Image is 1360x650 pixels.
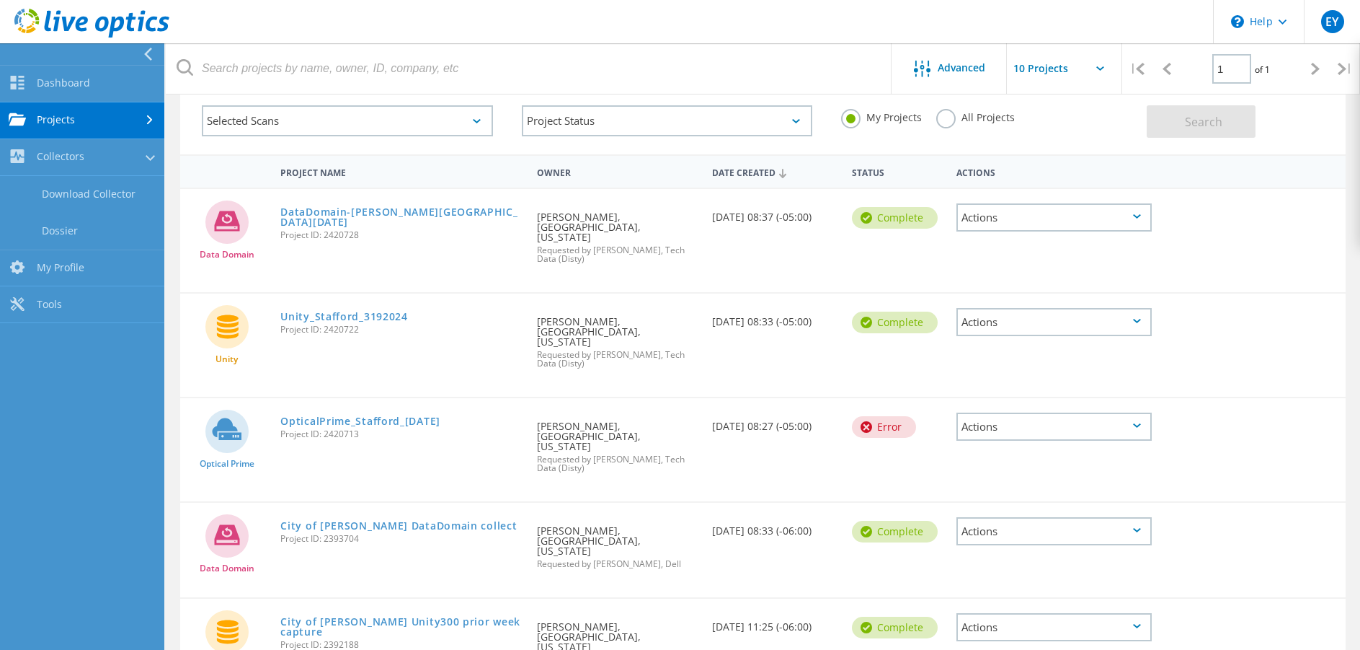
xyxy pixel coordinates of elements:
[530,294,705,382] div: [PERSON_NAME], [GEOGRAPHIC_DATA], [US_STATE]
[280,430,523,439] span: Project ID: 2420713
[280,207,523,227] a: DataDomain-[PERSON_NAME][GEOGRAPHIC_DATA][DATE]
[537,560,698,568] span: Requested by [PERSON_NAME], Dell
[852,312,938,333] div: Complete
[1185,114,1222,130] span: Search
[537,351,698,368] span: Requested by [PERSON_NAME], Tech Data (Disty)
[280,231,523,240] span: Project ID: 2420728
[1231,15,1244,28] svg: \n
[280,641,523,649] span: Project ID: 2392188
[537,455,698,473] span: Requested by [PERSON_NAME], Tech Data (Disty)
[537,246,698,263] span: Requested by [PERSON_NAME], Tech Data (Disty)
[705,189,845,237] div: [DATE] 08:37 (-05:00)
[852,416,916,438] div: Error
[956,203,1152,232] div: Actions
[936,109,1015,123] label: All Projects
[522,105,813,136] div: Project Status
[705,398,845,446] div: [DATE] 08:27 (-05:00)
[705,158,845,185] div: Date Created
[280,312,407,322] a: Unity_Stafford_3192024
[166,43,892,94] input: Search projects by name, owner, ID, company, etc
[530,398,705,487] div: [PERSON_NAME], [GEOGRAPHIC_DATA], [US_STATE]
[852,521,938,543] div: Complete
[280,617,523,637] a: City of [PERSON_NAME] Unity300 prior week capture
[530,189,705,278] div: [PERSON_NAME], [GEOGRAPHIC_DATA], [US_STATE]
[1255,63,1270,76] span: of 1
[1147,105,1255,138] button: Search
[705,294,845,341] div: [DATE] 08:33 (-05:00)
[956,413,1152,441] div: Actions
[202,105,493,136] div: Selected Scans
[1122,43,1152,95] div: |
[956,517,1152,545] div: Actions
[852,617,938,638] div: Complete
[273,158,530,185] div: Project Name
[280,416,440,426] a: OpticalPrime_Stafford_[DATE]
[1330,43,1360,95] div: |
[215,355,238,364] span: Unity
[841,109,922,123] label: My Projects
[938,63,985,73] span: Advanced
[200,460,254,468] span: Optical Prime
[280,535,523,543] span: Project ID: 2393704
[845,158,950,185] div: Status
[530,503,705,583] div: [PERSON_NAME], [GEOGRAPHIC_DATA], [US_STATE]
[530,158,705,185] div: Owner
[956,613,1152,641] div: Actions
[705,503,845,550] div: [DATE] 08:33 (-06:00)
[280,325,523,334] span: Project ID: 2420722
[949,158,1159,185] div: Actions
[200,564,254,573] span: Data Domain
[14,30,169,40] a: Live Optics Dashboard
[200,250,254,259] span: Data Domain
[705,599,845,646] div: [DATE] 11:25 (-06:00)
[956,308,1152,336] div: Actions
[1325,16,1338,27] span: EY
[280,521,517,531] a: City of [PERSON_NAME] DataDomain collect
[852,207,938,229] div: Complete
